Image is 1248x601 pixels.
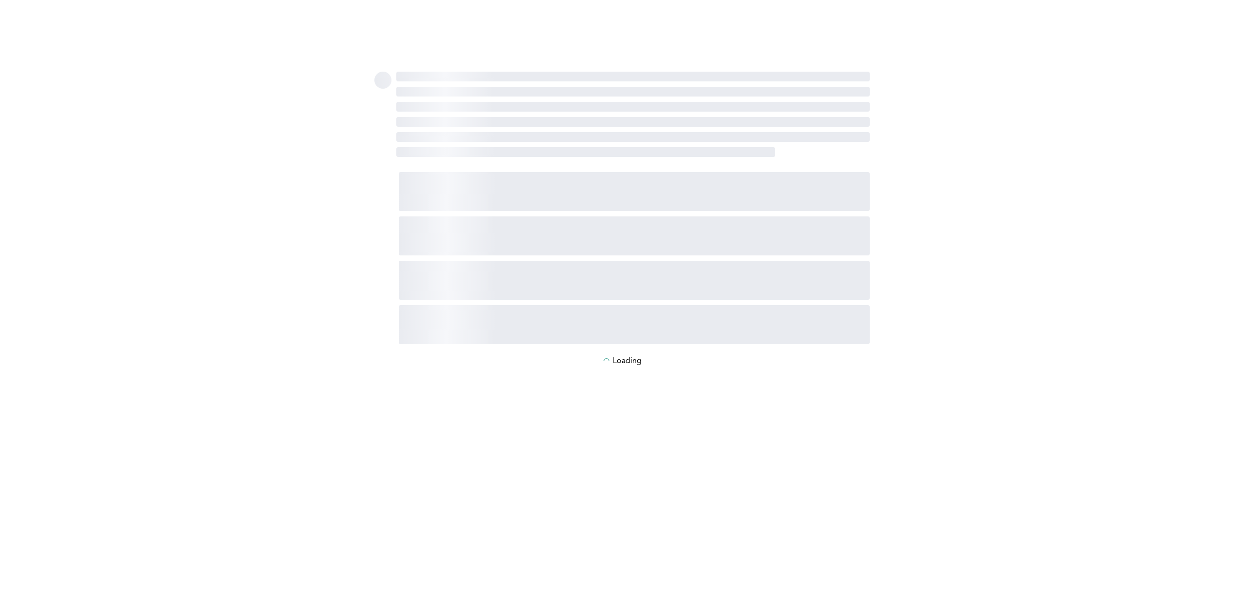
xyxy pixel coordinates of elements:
[396,87,870,97] span: ‌
[399,305,870,344] span: ‌
[396,132,870,142] span: ‌
[399,216,870,255] span: ‌
[396,147,775,157] span: ‌
[396,72,870,81] span: ‌
[396,102,870,112] span: ‌
[396,117,870,127] span: ‌
[399,261,870,300] span: ‌
[374,72,391,89] span: ‌
[613,357,642,366] p: Loading
[399,172,870,211] span: ‌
